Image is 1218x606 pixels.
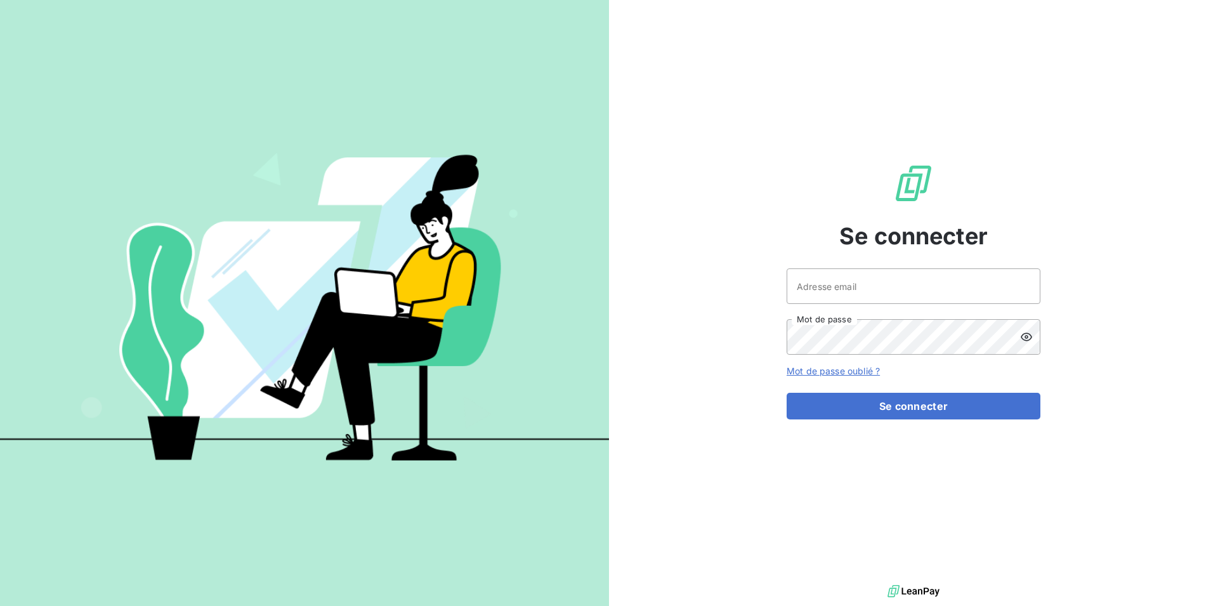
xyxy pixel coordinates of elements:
[893,163,934,204] img: Logo LeanPay
[787,366,880,376] a: Mot de passe oublié ?
[887,582,940,601] img: logo
[787,268,1040,304] input: placeholder
[787,393,1040,419] button: Se connecter
[839,219,988,253] span: Se connecter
